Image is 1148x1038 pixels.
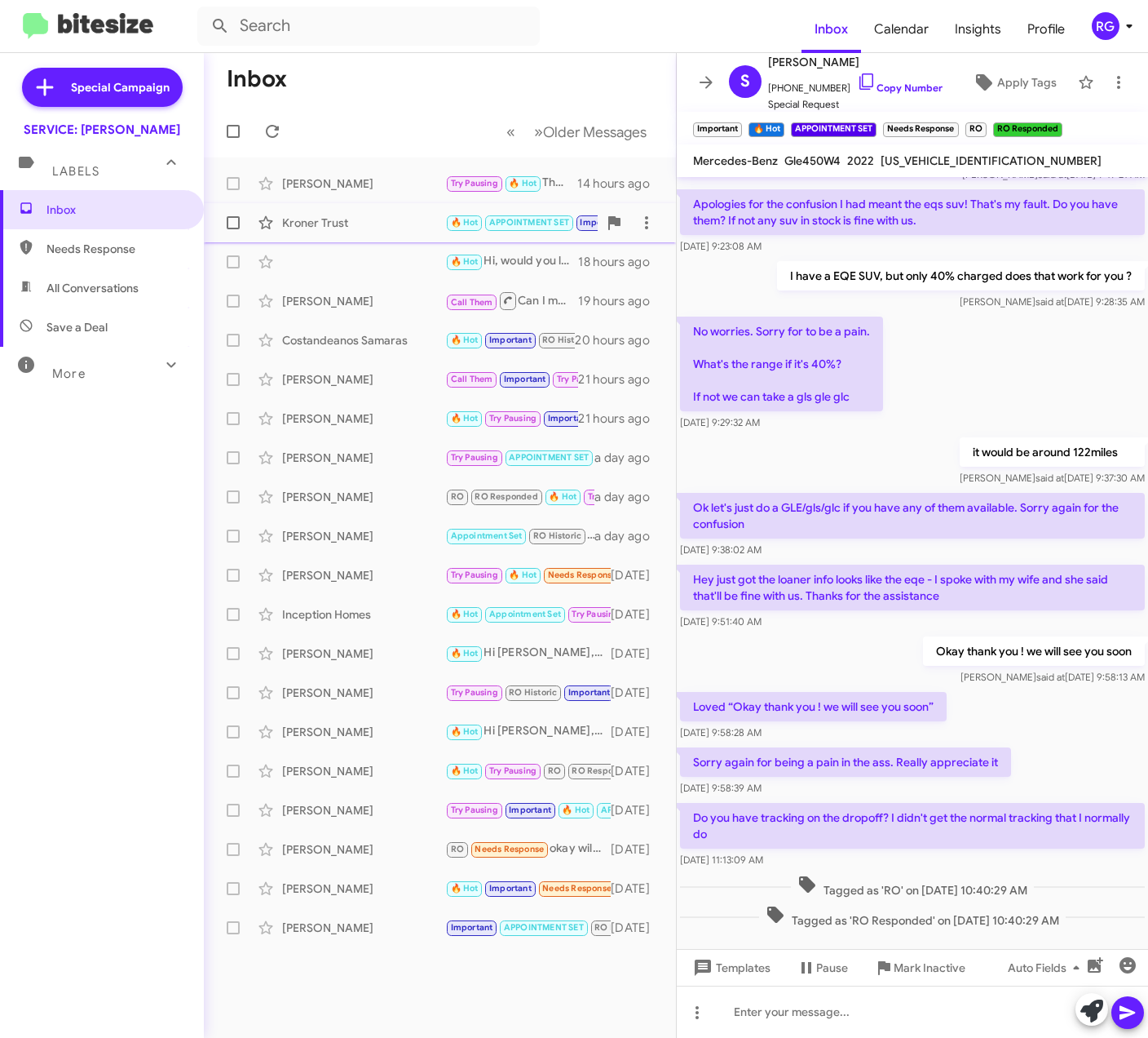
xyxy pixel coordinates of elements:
div: Inception Homes [282,606,445,623]
div: [DATE] [611,881,663,897]
span: Try Pausing [588,491,635,502]
span: RO [451,491,464,502]
span: APPOINTMENT SET [601,805,681,815]
span: [DATE] 9:23:08 AM [680,240,762,252]
input: Search [197,7,540,46]
span: RO Responded [572,765,634,776]
div: 21 hours ago [578,410,663,427]
a: Insights [942,6,1014,53]
button: Templates [677,953,784,983]
span: Appointment Set [489,609,561,619]
span: 🔥 Hot [451,648,479,659]
span: Try Pausing [451,452,498,463]
div: Thank you for letting us know, have a great day ! [445,174,577,193]
div: Great! [445,879,611,898]
button: Previous [497,115,525,149]
span: RO [548,765,561,776]
span: Needs Response [542,883,612,894]
span: Appointment Set [451,530,523,541]
span: [PERSON_NAME] [DATE] 9:58:13 AM [960,671,1145,683]
p: No worries. Sorry for to be a pain. What's the range if it's 40%? If not we can take a gls gle glc [680,317,883,411]
div: [PERSON_NAME] [282,763,445,779]
div: [DATE] [611,802,663,818]
small: APPOINTMENT SET [791,122,876,137]
span: » [534,122,543,142]
span: 🔥 Hot [451,413,479,424]
div: Hi [PERSON_NAME], just following back up if you wanted to schedule an appointment ? [445,644,611,663]
span: said at [1035,472,1064,484]
div: a day ago [594,489,663,505]
div: [PERSON_NAME] [282,920,445,936]
span: Try Pausing [489,765,536,776]
div: [PERSON_NAME] [282,175,445,192]
span: Call Them [451,297,493,308]
div: Great! We look forward to seeing you then [445,448,594,467]
nav: Page navigation example [497,115,656,149]
span: Needs Response [475,844,544,854]
span: RO Historic [594,922,642,933]
span: [US_VEHICLE_IDENTIFICATION_NUMBER] [881,153,1102,168]
span: Mark Inactive [894,953,965,983]
div: [DATE] [611,724,663,740]
div: [PERSON_NAME] [282,841,445,858]
div: [PERSON_NAME] [282,724,445,740]
div: [PERSON_NAME] [282,489,445,505]
span: 🔥 Hot [451,765,479,776]
span: Call Them [451,374,493,384]
small: RO [965,122,987,137]
button: RG [1078,12,1130,40]
span: RO Responded [475,491,537,502]
small: Needs Response [883,122,958,137]
span: Save a Deal [46,319,108,335]
span: RO Historic [533,530,581,541]
div: RG [1092,12,1119,40]
span: RO [451,844,464,854]
div: Đã thích “You're welcome! If you need anything else , just let me know. Have a great day!” [445,605,611,623]
div: Kroner Trust [282,215,445,231]
span: Tagged as 'RO' on [DATE] 10:40:29 AM [791,875,1034,898]
div: [PERSON_NAME] [282,685,445,701]
button: Pause [784,953,861,983]
div: [PERSON_NAME] [282,645,445,662]
h1: Inbox [227,66,287,92]
small: 🔥 Hot [748,122,784,137]
div: Liked “Perfect, I will set your appointment for [DATE] 1:00pm” [445,801,611,819]
div: [PERSON_NAME] [282,881,445,897]
div: Great [445,566,611,584]
div: [DATE] [611,606,663,623]
a: Copy Number [857,82,943,94]
div: a day ago [594,528,663,544]
span: Try Pausing [572,609,619,619]
div: 19 hours ago [578,293,663,309]
span: Mercedes-Benz [693,153,778,168]
div: 14 hours ago [577,175,663,192]
p: Loved “Okay thank you ! we will see you soon” [680,692,947,721]
span: 🔥 Hot [451,335,479,345]
div: 20 hours ago [575,332,663,348]
span: 🔥 Hot [509,178,536,189]
span: RO Historic [509,687,557,698]
p: Hey just got the loaner info looks like the eqe - I spoke with my wife and she said that'll be fi... [680,565,1145,610]
a: Special Campaign [22,68,183,107]
span: Special Request [768,96,943,113]
div: Hi, would you like to come in [DATE]? [445,252,578,271]
span: Important [568,687,611,698]
span: Important [580,217,622,228]
div: okay will do thank you [445,840,611,858]
span: 🔥 Hot [509,570,536,580]
a: Calendar [861,6,942,53]
span: Profile [1014,6,1078,53]
span: « [506,122,515,142]
div: [PERSON_NAME] [282,371,445,388]
a: Inbox [801,6,861,53]
span: Special Campaign [71,79,170,95]
span: 🔥 Hot [549,491,576,502]
div: [PERSON_NAME] [282,528,445,544]
span: [DATE] 9:29:32 AM [680,416,760,428]
div: SERVICE: [PERSON_NAME] [24,122,180,138]
span: [DATE] 9:58:28 AM [680,726,762,739]
div: [DATE] [611,645,663,662]
span: APPOINTMENT SET [489,217,569,228]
